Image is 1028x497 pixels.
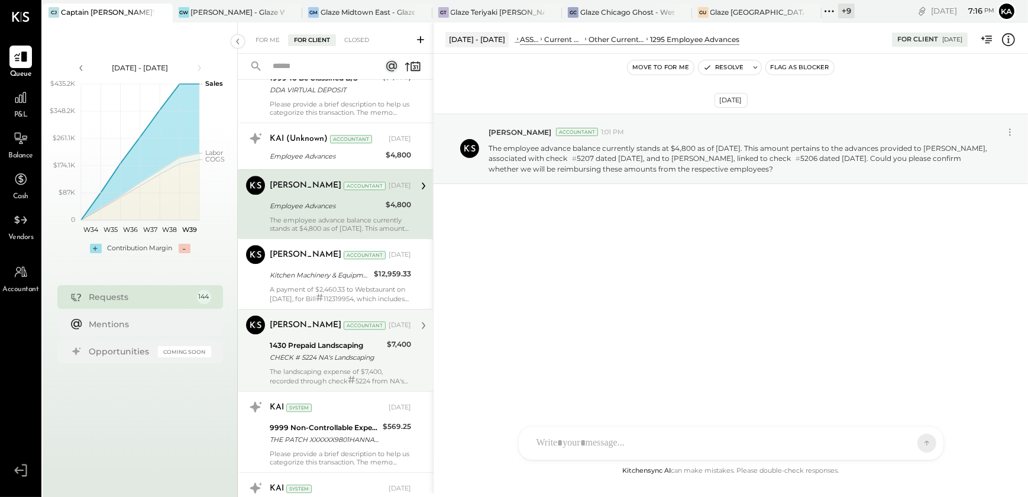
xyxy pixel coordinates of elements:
[205,79,223,88] text: Sales
[344,321,386,330] div: Accountant
[205,155,225,163] text: COGS
[90,244,102,253] div: +
[50,79,75,88] text: $435.2K
[710,7,804,17] div: Glaze [GEOGRAPHIC_DATA] - 110 Uni
[628,60,694,75] button: Move to for me
[1,46,41,80] a: Queue
[270,180,341,192] div: [PERSON_NAME]
[308,7,319,18] div: GM
[90,63,190,73] div: [DATE] - [DATE]
[650,34,739,44] div: 1295 Employee Advances
[270,100,411,117] div: Please provide a brief description to help us categorize this transaction. The memo might be help...
[942,35,962,44] div: [DATE]
[572,154,577,163] span: #
[270,402,284,414] div: KAI
[1,261,41,295] a: Accountant
[10,69,32,80] span: Queue
[59,188,75,196] text: $87K
[71,215,75,224] text: 0
[556,128,598,136] div: Accountant
[997,2,1016,21] button: Ka
[179,7,189,18] div: GW
[53,134,75,142] text: $261.1K
[104,225,118,234] text: W35
[838,4,855,18] div: + 9
[162,225,177,234] text: W38
[3,285,39,295] span: Accountant
[14,110,28,121] span: P&L
[250,34,286,46] div: For Me
[338,34,375,46] div: Closed
[8,151,33,162] span: Balance
[766,60,834,75] button: Flag as Blocker
[386,199,411,211] div: $4,800
[316,291,324,304] span: #
[89,291,191,303] div: Requests
[158,346,211,357] div: Coming Soon
[344,182,386,190] div: Accountant
[699,60,748,75] button: Resolve
[13,192,28,202] span: Cash
[270,483,284,495] div: KAI
[179,244,190,253] div: -
[383,421,411,433] div: $569.25
[544,34,583,44] div: Current Assets
[1,86,41,121] a: P&L
[270,249,341,261] div: [PERSON_NAME]
[270,150,382,162] div: Employee Advances
[916,5,928,17] div: copy link
[270,269,370,281] div: Kitchen Machinery & Equipment
[270,133,328,145] div: KAI (Unknown)
[344,251,386,259] div: Accountant
[143,225,157,234] text: W37
[270,285,411,303] div: A payment of $2,460.33 to Webstaurant on [DATE], for Bill 112319954, which includes the purchase ...
[386,149,411,161] div: $4,800
[89,346,152,357] div: Opportunities
[288,34,336,46] div: For Client
[270,367,411,385] div: The landscaping expense of $7,400, recorded through check 5224 from NA's Landscaping, is noticeab...
[489,143,992,174] p: The employee advance balance currently stands at $4,800 as of [DATE]. This amount pertains to the...
[601,128,624,137] span: 1:01 PM
[191,7,285,17] div: [PERSON_NAME] - Glaze Williamsburg One LLC
[53,161,75,169] text: $174.1K
[182,225,196,234] text: W39
[520,34,539,44] div: ASSETS
[8,233,34,243] span: Vendors
[389,181,411,191] div: [DATE]
[589,34,644,44] div: Other Current Assets
[270,422,379,434] div: 9999 Non-Controllable Expenses:Other Income and Expenses:To Be Classified
[348,373,355,386] span: #
[270,216,411,233] div: The employee advance balance currently stands at $4,800 as of [DATE]. This amount pertains to the...
[50,106,75,115] text: $348.2K
[489,127,551,137] span: [PERSON_NAME]
[389,250,411,260] div: [DATE]
[374,268,411,280] div: $12,959.33
[389,321,411,330] div: [DATE]
[205,149,223,157] text: Labor
[270,84,379,96] div: DDA VIRTUAL DEPOSIT
[83,225,99,234] text: W34
[330,135,372,143] div: Accountant
[698,7,709,18] div: GU
[389,484,411,493] div: [DATE]
[451,7,545,17] div: Glaze Teriyaki [PERSON_NAME] Street - [PERSON_NAME] River [PERSON_NAME] LLC
[270,319,341,331] div: [PERSON_NAME]
[270,351,383,363] div: CHECK # 5224 NA's Landscaping
[1,168,41,202] a: Cash
[438,7,449,18] div: GT
[389,134,411,144] div: [DATE]
[796,154,800,163] span: #
[568,7,578,18] div: GC
[445,32,509,47] div: [DATE] - [DATE]
[270,450,411,466] div: Please provide a brief description to help us categorize this transaction. The memo might be help...
[286,404,312,412] div: System
[931,5,994,17] div: [DATE]
[122,225,137,234] text: W36
[1,127,41,162] a: Balance
[715,93,748,108] div: [DATE]
[387,338,411,350] div: $7,400
[897,35,938,44] div: For Client
[89,318,205,330] div: Mentions
[389,403,411,412] div: [DATE]
[61,7,155,17] div: Captain [PERSON_NAME]'s Mcalestar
